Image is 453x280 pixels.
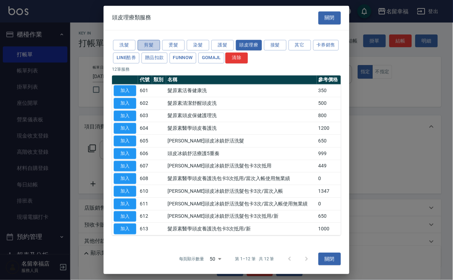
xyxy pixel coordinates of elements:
[211,40,234,51] button: 護髮
[170,53,196,64] button: FUNNOW
[317,147,341,160] td: 999
[114,186,136,197] button: 加入
[317,75,341,84] th: 參考價格
[289,40,311,51] button: 其它
[138,40,160,51] button: 剪髮
[162,40,185,51] button: 燙髮
[166,84,317,97] td: 髮原素活養健康洗
[236,40,262,51] button: 頭皮理療
[166,122,317,135] td: 髮原素醫學頭皮養護洗
[225,53,248,64] button: 清除
[138,135,152,147] td: 605
[138,198,152,210] td: 611
[166,185,317,198] td: [PERSON_NAME]頭皮冰鎮舒活洗髮包卡3次/當次入帳
[317,84,341,97] td: 350
[166,223,317,235] td: 髮原素醫學頭皮養護洗包卡3次抵用/新
[114,135,136,146] button: 加入
[114,224,136,235] button: 加入
[317,109,341,122] td: 800
[317,172,341,185] td: 0
[235,256,274,262] p: 第 1–12 筆 共 12 筆
[198,53,224,64] button: GOMAJL
[264,40,287,51] button: 接髮
[142,53,168,64] button: 贈品扣款
[152,75,166,84] th: 類別
[317,97,341,110] td: 500
[166,210,317,223] td: [PERSON_NAME]頭皮冰鎮舒活洗髮包卡3次抵用/新
[138,223,152,235] td: 613
[166,160,317,172] td: [PERSON_NAME]頭皮冰鎮舒活洗髮包卡3次抵用
[114,98,136,109] button: 加入
[138,147,152,160] td: 606
[187,40,209,51] button: 染髮
[114,198,136,209] button: 加入
[317,122,341,135] td: 1200
[114,85,136,96] button: 加入
[114,211,136,222] button: 加入
[113,40,136,51] button: 洗髮
[319,253,341,266] button: 關閉
[114,148,136,159] button: 加入
[114,110,136,121] button: 加入
[138,75,152,84] th: 代號
[317,223,341,235] td: 1000
[114,173,136,184] button: 加入
[138,185,152,198] td: 610
[179,256,204,262] p: 每頁顯示數量
[166,135,317,147] td: [PERSON_NAME]頭皮冰鎮舒活洗髮
[138,109,152,122] td: 603
[166,172,317,185] td: 髮原素醫學頭皮養護洗包卡3次抵用/當次入帳使用無業績
[166,75,317,84] th: 名稱
[138,160,152,172] td: 607
[166,198,317,210] td: [PERSON_NAME]頭皮冰鎮舒活洗髮包卡3次/當次入帳使用無業績
[113,53,139,64] button: LINE酷券
[166,147,317,160] td: 頭皮冰鎮舒活療護5重奏
[317,185,341,198] td: 1347
[166,97,317,110] td: 髮原素清潔舒醒頭皮洗
[207,249,224,268] div: 50
[313,40,339,51] button: 卡券銷售
[138,97,152,110] td: 602
[317,198,341,210] td: 0
[317,160,341,172] td: 449
[114,161,136,172] button: 加入
[317,210,341,223] td: 650
[166,109,317,122] td: 髮原素頭皮保健護理洗
[138,172,152,185] td: 608
[138,210,152,223] td: 612
[112,14,151,21] span: 頭皮理療類服務
[317,135,341,147] td: 650
[114,123,136,134] button: 加入
[138,122,152,135] td: 604
[138,84,152,97] td: 601
[319,11,341,24] button: 關閉
[112,66,341,72] p: 12 筆服務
